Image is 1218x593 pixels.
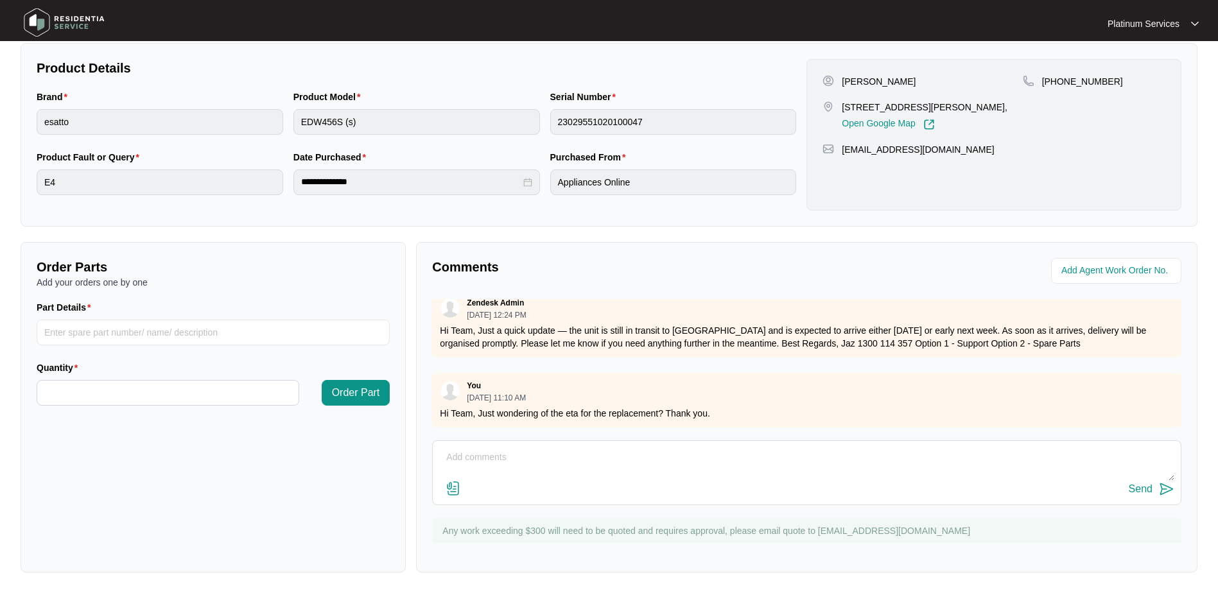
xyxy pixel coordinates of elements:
input: Serial Number [550,109,797,135]
span: Order Part [332,385,380,400]
a: Open Google Map [842,119,934,130]
div: Send [1129,483,1153,495]
label: Purchased From [550,151,631,164]
p: Add your orders one by one [37,276,390,289]
img: residentia service logo [19,3,109,42]
p: [DATE] 11:10 AM [467,394,526,402]
p: [STREET_ADDRESS][PERSON_NAME], [842,101,1007,114]
label: Serial Number [550,90,621,103]
p: Hi Team, Just wondering of the eta for the replacement? Thank you. [440,407,1174,420]
img: send-icon.svg [1159,481,1174,497]
input: Quantity [37,381,299,405]
label: Part Details [37,301,96,314]
p: Any work exceeding $300 will need to be quoted and requires approval, please email quote to [EMAI... [442,524,1175,537]
img: user.svg [440,381,460,400]
button: Send [1129,481,1174,498]
img: file-attachment-doc.svg [446,481,461,496]
p: Hi Team, Just a quick update — the unit is still in transit to [GEOGRAPHIC_DATA] and is expected ... [440,324,1174,350]
p: Product Details [37,59,796,77]
label: Product Fault or Query [37,151,144,164]
img: Link-External [923,119,935,130]
p: Platinum Services [1108,17,1179,30]
img: map-pin [822,143,834,155]
input: Product Model [293,109,540,135]
p: [DATE] 12:24 PM [467,311,526,319]
input: Purchased From [550,169,797,195]
label: Date Purchased [293,151,371,164]
p: Order Parts [37,258,390,276]
img: user-pin [822,75,834,87]
label: Product Model [293,90,366,103]
p: Zendesk Admin [467,298,524,308]
input: Date Purchased [301,175,521,189]
img: map-pin [822,101,834,112]
img: user.svg [440,298,460,318]
img: dropdown arrow [1191,21,1199,27]
input: Brand [37,109,283,135]
input: Add Agent Work Order No. [1061,263,1174,279]
button: Order Part [322,380,390,406]
p: [PERSON_NAME] [842,75,916,88]
input: Product Fault or Query [37,169,283,195]
label: Brand [37,90,73,103]
label: Quantity [37,361,83,374]
p: [EMAIL_ADDRESS][DOMAIN_NAME] [842,143,994,156]
img: map-pin [1023,75,1034,87]
input: Part Details [37,320,390,345]
p: You [467,381,481,391]
p: [PHONE_NUMBER] [1042,75,1123,88]
p: Comments [432,258,797,276]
